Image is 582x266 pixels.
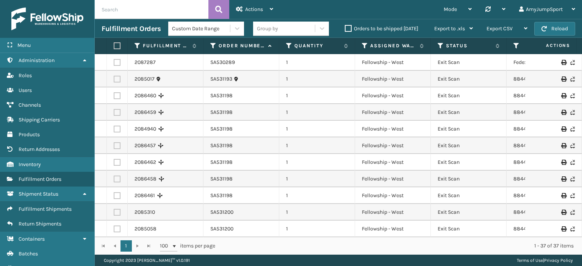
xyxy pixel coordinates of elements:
[513,209,551,215] a: 884460864482
[210,125,233,133] a: SA531198
[544,258,573,263] a: Privacy Policy
[120,240,132,252] a: 1
[19,221,61,227] span: Return Shipments
[160,242,171,250] span: 100
[279,137,355,154] td: 1
[102,24,161,33] h3: Fulfillment Orders
[355,54,431,71] td: Fellowship - West
[431,187,507,204] td: Exit Scan
[561,60,566,65] i: Print BOL
[279,204,355,221] td: 1
[143,42,189,49] label: Fulfillment Order Id
[513,76,549,82] a: 884455621934
[570,76,575,82] i: Never Shipped
[570,176,575,182] i: Never Shipped
[561,110,566,115] i: Print Label
[431,104,507,121] td: Exit Scan
[561,143,566,148] i: Print Label
[135,59,156,66] a: 2087287
[355,121,431,137] td: Fellowship - West
[561,93,566,98] i: Print Label
[431,204,507,221] td: Exit Scan
[513,126,549,132] a: 884480191478
[172,25,231,33] div: Custom Date Range
[570,210,575,215] i: Never Shipped
[561,193,566,198] i: Print Label
[517,258,543,263] a: Terms of Use
[279,71,355,87] td: 1
[19,72,32,79] span: Roles
[19,206,72,212] span: Fulfillment Shipments
[279,104,355,121] td: 1
[104,255,190,266] p: Copyright 2023 [PERSON_NAME]™ v 1.0.191
[257,25,278,33] div: Group by
[19,161,41,168] span: Inventory
[210,142,233,149] a: SA531198
[19,176,61,182] span: Fulfillment Orders
[135,92,156,100] a: 2086460
[210,208,233,216] a: SA531200
[279,87,355,104] td: 1
[355,154,431,171] td: Fellowship - West
[135,125,156,133] a: 2084940
[513,176,549,182] a: 884480179065
[160,240,215,252] span: items per page
[210,59,235,66] a: SA530289
[431,71,507,87] td: Exit Scan
[279,54,355,71] td: 1
[434,25,465,32] span: Export to .xls
[355,171,431,187] td: Fellowship - West
[279,121,355,137] td: 1
[355,221,431,237] td: Fellowship - West
[370,42,416,49] label: Assigned Warehouse
[19,236,45,242] span: Containers
[513,109,550,115] a: 884480182245
[431,137,507,154] td: Exit Scan
[279,221,355,237] td: 1
[561,176,566,182] i: Print Label
[210,92,233,100] a: SA531198
[210,225,233,233] a: SA531200
[513,92,550,99] a: 884480184292
[355,204,431,221] td: Fellowship - West
[431,221,507,237] td: Exit Scan
[513,192,551,199] a: 884480185038
[570,93,575,98] i: Never Shipped
[487,25,513,32] span: Export CSV
[513,142,550,149] a: 884480148239
[135,192,155,199] a: 2086461
[19,191,58,197] span: Shipment Status
[294,42,340,49] label: Quantity
[279,154,355,171] td: 1
[11,8,83,30] img: logo
[279,171,355,187] td: 1
[431,87,507,104] td: Exit Scan
[534,22,575,36] button: Reload
[431,54,507,71] td: Exit Scan
[570,110,575,115] i: Never Shipped
[210,109,233,116] a: SA531198
[355,187,431,204] td: Fellowship - West
[19,87,32,93] span: Users
[135,142,156,149] a: 2086457
[444,6,457,12] span: Mode
[355,137,431,154] td: Fellowship - West
[135,225,156,233] a: 2085058
[19,57,55,64] span: Administration
[345,25,418,32] label: Orders to be shipped [DATE]
[19,131,40,138] span: Products
[522,39,575,52] span: Actions
[135,75,155,83] a: 2085017
[561,226,566,232] i: Print Label
[561,126,566,132] i: Print Label
[19,117,60,123] span: Shipping Carriers
[135,109,156,116] a: 2086459
[279,187,355,204] td: 1
[517,255,573,266] div: |
[570,126,575,132] i: Never Shipped
[570,143,575,148] i: Never Shipped
[19,102,41,108] span: Channels
[135,175,156,183] a: 2086458
[570,226,575,232] i: Never Shipped
[561,76,566,82] i: Print Label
